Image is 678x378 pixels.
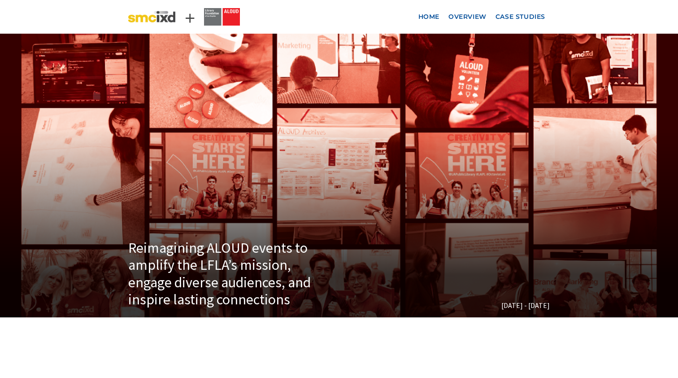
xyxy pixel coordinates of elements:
[444,9,491,25] a: Overview
[176,8,204,26] div: +
[414,9,444,25] a: Home
[128,239,335,308] h1: Reimagining ALOUD events to amplify the LFLA’s mission, engage diverse audiences, and inspire las...
[491,9,550,25] a: Case Studies
[343,301,550,310] div: [DATE] - [DATE]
